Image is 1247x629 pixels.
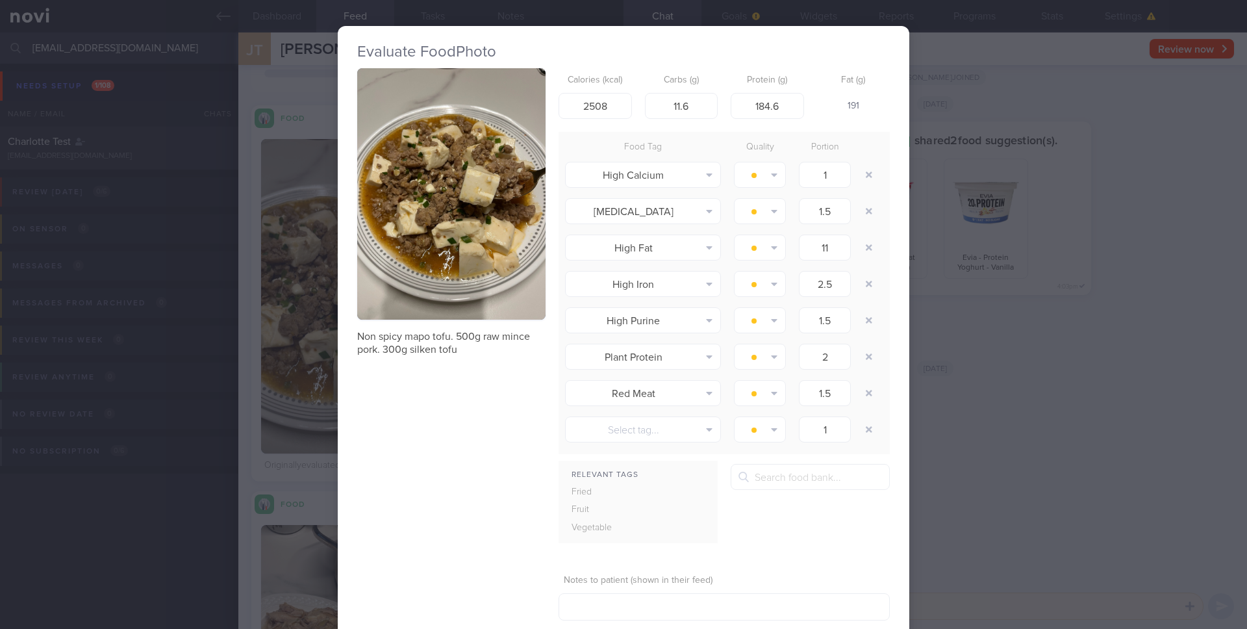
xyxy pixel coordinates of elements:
input: 1.0 [799,198,851,224]
label: Fat (g) [822,75,885,86]
div: Quality [727,138,792,157]
input: 33 [645,93,718,119]
label: Calories (kcal) [564,75,627,86]
input: 250 [559,93,632,119]
input: 1.0 [799,307,851,333]
div: Food Tag [559,138,727,157]
input: 1.0 [799,162,851,188]
input: Search food bank... [731,464,890,490]
button: [MEDICAL_DATA] [565,198,721,224]
input: 1.0 [799,271,851,297]
input: 1.0 [799,235,851,261]
div: Portion [792,138,857,157]
button: High Calcium [565,162,721,188]
label: Carbs (g) [650,75,713,86]
input: 1.0 [799,417,851,443]
input: 1.0 [799,344,851,370]
h2: Evaluate Food Photo [357,42,890,62]
img: Non spicy mapo tofu. 500g raw mince pork. 300g silken tofu [357,68,546,320]
input: 1.0 [799,380,851,406]
input: 9 [731,93,804,119]
p: Non spicy mapo tofu. 500g raw mince pork. 300g silken tofu [357,330,546,356]
div: Vegetable [559,519,642,537]
div: Relevant Tags [559,467,718,483]
label: Notes to patient (shown in their feed) [564,575,885,587]
button: High Fat [565,235,721,261]
div: Fried [559,483,642,502]
button: Select tag... [565,417,721,443]
button: Red Meat [565,380,721,406]
button: High Iron [565,271,721,297]
div: Fruit [559,501,642,519]
button: Plant Protein [565,344,721,370]
button: High Purine [565,307,721,333]
label: Protein (g) [736,75,799,86]
div: 191 [817,93,890,120]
